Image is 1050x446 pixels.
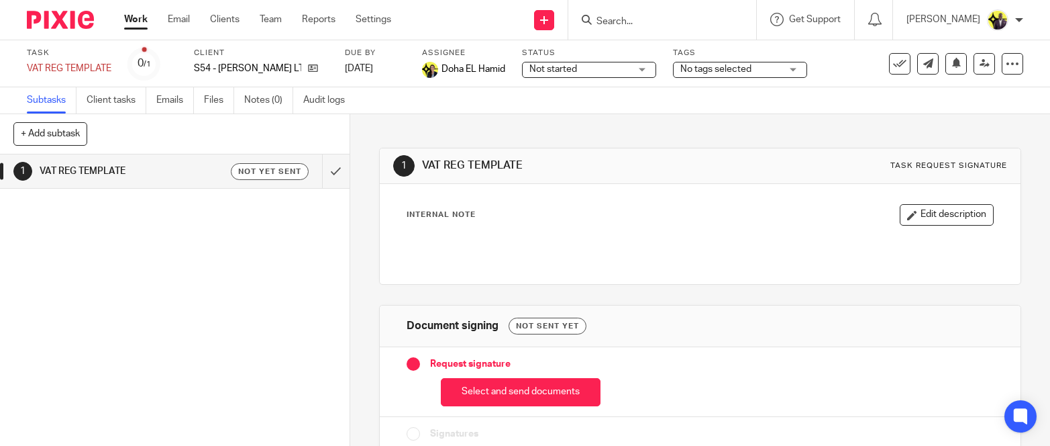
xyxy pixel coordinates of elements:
input: Search [595,16,716,28]
div: Task request signature [890,161,1007,171]
button: + Add subtask [13,122,87,145]
button: Edit description [900,204,994,226]
h1: VAT REG TEMPLATE [422,159,729,173]
a: Reports [302,13,335,26]
small: /1 [144,60,151,68]
label: Status [522,48,656,58]
div: VAT REG TEMPLATE [27,62,111,75]
a: Notes (0) [244,87,293,114]
a: Settings [356,13,391,26]
img: Pixie [27,11,94,29]
label: Task [27,48,111,58]
span: Not yet sent [238,166,301,177]
a: Audit logs [303,87,355,114]
a: Team [260,13,282,26]
a: Email [168,13,190,26]
a: Work [124,13,148,26]
h1: VAT REG TEMPLATE [40,161,219,181]
span: Doha EL Hamid [441,62,505,76]
a: Clients [210,13,240,26]
div: 0 [138,56,151,71]
span: Get Support [789,15,841,24]
label: Client [194,48,328,58]
label: Assignee [422,48,505,58]
span: Request signature [430,357,511,371]
a: Subtasks [27,87,76,114]
p: S54 - [PERSON_NAME] LTD [194,62,301,75]
span: Signatures [430,427,478,441]
div: 1 [13,162,32,181]
button: Select and send documents [441,378,600,407]
a: Client tasks [87,87,146,114]
div: Not sent yet [509,318,586,334]
a: Emails [156,87,194,114]
div: 1 [393,155,415,177]
a: Files [204,87,234,114]
label: Tags [673,48,807,58]
h1: Document signing [407,319,498,333]
p: Internal Note [407,210,476,220]
img: Doha-Starbridge.jpg [422,62,438,78]
label: Due by [345,48,405,58]
p: [PERSON_NAME] [906,13,980,26]
img: Yemi-Starbridge.jpg [987,9,1008,31]
span: [DATE] [345,64,373,73]
span: No tags selected [680,64,751,74]
span: Not started [529,64,577,74]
